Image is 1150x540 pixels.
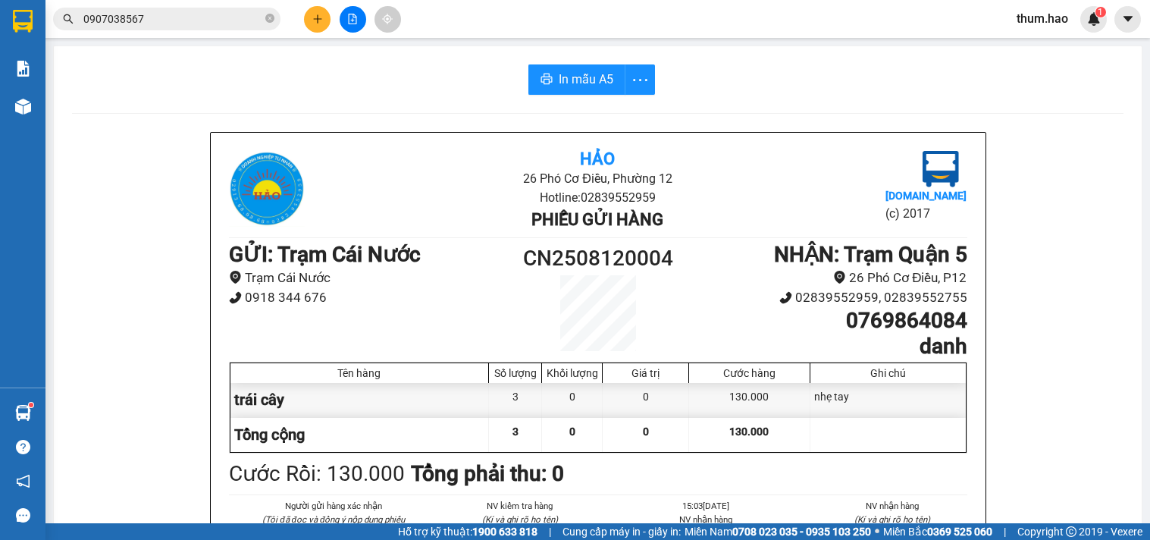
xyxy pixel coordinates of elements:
[603,383,689,417] div: 0
[559,70,613,89] span: In mẫu A5
[643,425,649,438] span: 0
[1095,7,1106,17] sup: 1
[693,367,805,379] div: Cước hàng
[398,523,537,540] span: Hỗ trợ kỹ thuật:
[304,6,331,33] button: plus
[262,514,405,538] i: (Tôi đã đọc và đồng ý nộp dung phiếu gửi hàng)
[16,474,30,488] span: notification
[411,461,564,486] b: Tổng phải thu: 0
[13,10,33,33] img: logo-vxr
[546,367,598,379] div: Khối lượng
[569,425,575,438] span: 0
[229,268,506,288] li: Trạm Cái Nước
[541,73,553,87] span: printer
[883,523,992,540] span: Miền Bắc
[774,242,967,267] b: NHẬN : Trạm Quận 5
[1114,6,1141,33] button: caret-down
[229,287,506,308] li: 0918 344 676
[16,508,30,523] span: message
[625,71,654,89] span: more
[229,271,242,284] span: environment
[732,526,871,538] strong: 0708 023 035 - 0935 103 250
[810,383,966,417] div: nhẹ tay
[382,14,393,24] span: aim
[631,513,782,526] li: NV nhận hàng
[1121,12,1135,26] span: caret-down
[854,514,930,525] i: (Kí và ghi rõ họ tên)
[625,64,655,95] button: more
[1098,7,1103,17] span: 1
[817,499,967,513] li: NV nhận hàng
[531,210,663,229] b: Phiếu gửi hàng
[445,499,595,513] li: NV kiểm tra hàng
[923,151,959,187] img: logo.jpg
[472,526,537,538] strong: 1900 633 818
[234,425,305,444] span: Tổng cộng
[259,499,409,513] li: Người gửi hàng xác nhận
[685,523,871,540] span: Miền Nam
[15,99,31,115] img: warehouse-icon
[63,14,74,24] span: search
[489,383,542,417] div: 3
[347,14,358,24] span: file-add
[549,523,551,540] span: |
[580,149,615,168] b: Hảo
[729,425,769,438] span: 130.000
[814,367,962,379] div: Ghi chú
[1087,12,1101,26] img: icon-new-feature
[927,526,992,538] strong: 0369 525 060
[229,151,305,227] img: logo.jpg
[690,308,967,334] h1: 0769864084
[374,6,401,33] button: aim
[512,425,519,438] span: 3
[312,14,323,24] span: plus
[230,383,490,417] div: trái cây
[542,383,603,417] div: 0
[352,169,844,188] li: 26 Phó Cơ Điều, Phường 12
[29,403,33,407] sup: 1
[1004,523,1006,540] span: |
[265,12,274,27] span: close-circle
[690,287,967,308] li: 02839552959, 02839552755
[1066,526,1076,537] span: copyright
[562,523,681,540] span: Cung cấp máy in - giấy in:
[83,11,262,27] input: Tìm tên, số ĐT hoặc mã đơn
[689,383,810,417] div: 130.000
[229,291,242,304] span: phone
[885,190,967,202] b: [DOMAIN_NAME]
[234,367,485,379] div: Tên hàng
[340,6,366,33] button: file-add
[15,61,31,77] img: solution-icon
[16,440,30,454] span: question-circle
[265,14,274,23] span: close-circle
[631,499,782,513] li: 15:03[DATE]
[690,268,967,288] li: 26 Phó Cơ Điều, P12
[690,334,967,359] h1: danh
[1004,9,1080,28] span: thum.hao
[779,291,792,304] span: phone
[506,242,691,275] h1: CN2508120004
[875,529,879,535] span: ⚪️
[833,271,846,284] span: environment
[229,242,421,267] b: GỬI : Trạm Cái Nước
[352,188,844,207] li: Hotline: 02839552959
[482,514,558,525] i: (Kí và ghi rõ họ tên)
[606,367,685,379] div: Giá trị
[15,405,31,421] img: warehouse-icon
[528,64,625,95] button: printerIn mẫu A5
[885,204,967,223] li: (c) 2017
[229,457,405,491] div: Cước Rồi : 130.000
[493,367,537,379] div: Số lượng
